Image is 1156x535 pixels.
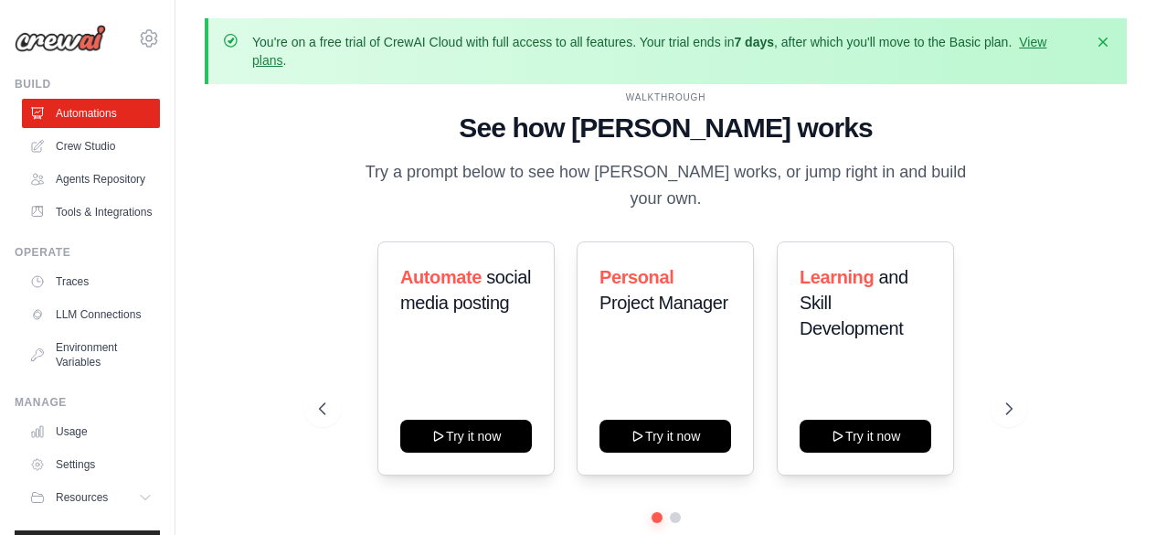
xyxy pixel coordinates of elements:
[22,333,160,377] a: Environment Variables
[800,267,874,287] span: Learning
[800,267,908,338] span: and Skill Development
[359,159,973,213] p: Try a prompt below to see how [PERSON_NAME] works, or jump right in and build your own.
[15,245,160,260] div: Operate
[599,293,728,313] span: Project Manager
[734,35,774,49] strong: 7 days
[400,267,531,313] span: social media posting
[15,77,160,91] div: Build
[22,165,160,194] a: Agents Repository
[15,395,160,410] div: Manage
[599,267,673,287] span: Personal
[800,420,931,453] button: Try it now
[319,112,1013,144] h1: See how [PERSON_NAME] works
[56,490,108,505] span: Resources
[22,198,160,227] a: Tools & Integrations
[400,420,532,453] button: Try it now
[22,132,160,161] a: Crew Studio
[400,267,482,287] span: Automate
[22,483,160,512] button: Resources
[22,99,160,128] a: Automations
[252,33,1083,70] p: You're on a free trial of CrewAI Cloud with full access to all features. Your trial ends in , aft...
[22,417,160,446] a: Usage
[319,91,1013,104] div: WALKTHROUGH
[15,25,106,52] img: Logo
[22,450,160,479] a: Settings
[599,420,731,453] button: Try it now
[22,300,160,329] a: LLM Connections
[22,267,160,296] a: Traces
